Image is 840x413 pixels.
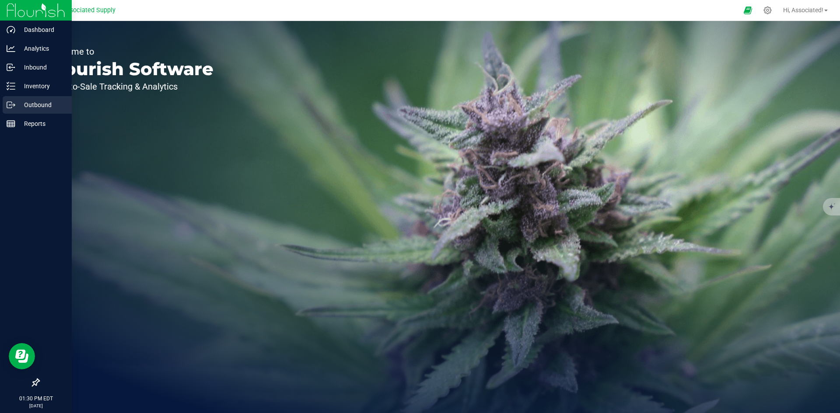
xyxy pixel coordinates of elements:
[7,44,15,53] inline-svg: Analytics
[7,119,15,128] inline-svg: Reports
[4,403,68,409] p: [DATE]
[738,2,758,19] span: Open Ecommerce Menu
[15,100,68,110] p: Outbound
[47,47,213,56] p: Welcome to
[15,24,68,35] p: Dashboard
[15,43,68,54] p: Analytics
[9,343,35,369] iframe: Resource center
[15,62,68,73] p: Inbound
[7,82,15,90] inline-svg: Inventory
[7,101,15,109] inline-svg: Outbound
[762,6,773,14] div: Manage settings
[15,81,68,91] p: Inventory
[15,118,68,129] p: Reports
[47,60,213,78] p: Flourish Software
[4,395,68,403] p: 01:30 PM EDT
[7,25,15,34] inline-svg: Dashboard
[783,7,823,14] span: Hi, Associated!
[7,63,15,72] inline-svg: Inbound
[63,7,115,14] span: Associated Supply
[47,82,213,91] p: Seed-to-Sale Tracking & Analytics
